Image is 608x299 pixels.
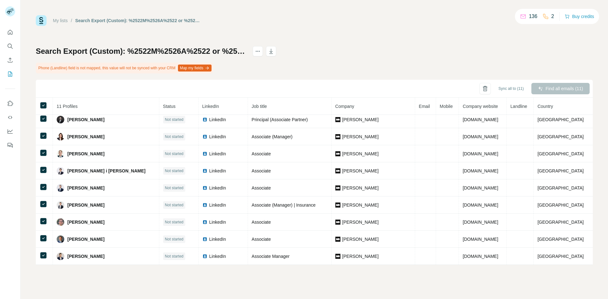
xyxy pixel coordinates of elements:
span: [GEOGRAPHIC_DATA] [537,134,584,139]
img: company-logo [335,237,340,242]
span: LinkedIn [209,168,226,174]
span: [GEOGRAPHIC_DATA] [537,202,584,208]
img: LinkedIn logo [202,151,207,156]
span: LinkedIn [209,236,226,242]
span: [PERSON_NAME] [67,219,104,225]
span: [PERSON_NAME] [342,151,379,157]
button: Enrich CSV [5,54,15,66]
span: Associate [252,220,271,225]
span: [DOMAIN_NAME] [463,202,498,208]
p: 136 [529,13,537,20]
img: company-logo [335,220,340,225]
span: Associate [252,151,271,156]
span: Associate [252,237,271,242]
img: LinkedIn logo [202,168,207,173]
span: [DOMAIN_NAME] [463,151,498,156]
span: LinkedIn [209,219,226,225]
span: 11 Profiles [57,104,78,109]
span: LinkedIn [209,185,226,191]
button: Search [5,40,15,52]
span: LinkedIn [209,134,226,140]
img: company-logo [335,185,340,190]
button: Quick start [5,27,15,38]
span: [GEOGRAPHIC_DATA] [537,117,584,122]
img: Avatar [57,167,64,175]
h1: Search Export (Custom): %2522M%2526A%2522 or %2522due diligence%2522 - [DATE] 11:56 [36,46,247,56]
span: [PERSON_NAME] [67,134,104,140]
span: [GEOGRAPHIC_DATA] [537,185,584,190]
button: Dashboard [5,126,15,137]
span: Job title [252,104,267,109]
span: [PERSON_NAME] [342,219,379,225]
div: Search Export (Custom): %2522M%2526A%2522 or %2522due diligence%2522 - [DATE] 11:56 [75,17,201,24]
span: [PERSON_NAME] [342,236,379,242]
span: Not started [165,236,184,242]
span: Associate [252,185,271,190]
span: [PERSON_NAME] [342,253,379,259]
span: Not started [165,185,184,191]
img: LinkedIn logo [202,237,207,242]
img: LinkedIn logo [202,185,207,190]
span: Sync all to (11) [498,86,524,91]
span: Associate Manager [252,254,290,259]
span: Not started [165,253,184,259]
img: LinkedIn logo [202,220,207,225]
span: [GEOGRAPHIC_DATA] [537,151,584,156]
span: Associate (Manager) [252,134,293,139]
span: [PERSON_NAME] [67,202,104,208]
img: Avatar [57,116,64,123]
span: LinkedIn [209,253,226,259]
img: company-logo [335,117,340,122]
img: company-logo [335,254,340,259]
span: Status [163,104,176,109]
img: company-logo [335,168,340,173]
span: Not started [165,219,184,225]
span: [GEOGRAPHIC_DATA] [537,254,584,259]
span: [GEOGRAPHIC_DATA] [537,168,584,173]
span: [PERSON_NAME] [342,168,379,174]
span: [PERSON_NAME] [67,236,104,242]
span: [DOMAIN_NAME] [463,168,498,173]
span: Email [419,104,430,109]
img: company-logo [335,151,340,156]
span: [DOMAIN_NAME] [463,185,498,190]
span: Not started [165,134,184,140]
span: Not started [165,168,184,174]
img: Avatar [57,235,64,243]
span: Landline [510,104,527,109]
img: LinkedIn logo [202,134,207,139]
span: Associate (Manager) | Insurance [252,202,316,208]
span: [GEOGRAPHIC_DATA] [537,220,584,225]
div: Phone (Landline) field is not mapped, this value will not be synced with your CRM [36,63,213,73]
span: LinkedIn [209,151,226,157]
img: company-logo [335,134,340,139]
img: LinkedIn logo [202,117,207,122]
span: LinkedIn [209,116,226,123]
span: [DOMAIN_NAME] [463,134,498,139]
span: [PERSON_NAME] [67,116,104,123]
img: Surfe Logo [36,15,47,26]
span: [PERSON_NAME] [342,202,379,208]
button: Feedback [5,140,15,151]
span: [GEOGRAPHIC_DATA] [537,237,584,242]
img: company-logo [335,202,340,208]
button: Map my fields [178,65,212,72]
span: LinkedIn [209,202,226,208]
span: LinkedIn [202,104,219,109]
span: Not started [165,117,184,122]
img: Avatar [57,133,64,140]
span: [PERSON_NAME] [342,116,379,123]
span: [DOMAIN_NAME] [463,254,498,259]
span: [PERSON_NAME] [67,185,104,191]
li: / [71,17,72,24]
a: My lists [53,18,68,23]
span: [PERSON_NAME] i [PERSON_NAME] [67,168,146,174]
span: [PERSON_NAME] [342,185,379,191]
img: Avatar [57,184,64,192]
span: Country [537,104,553,109]
span: Not started [165,202,184,208]
img: Avatar [57,201,64,209]
span: Not started [165,151,184,157]
span: [PERSON_NAME] [67,253,104,259]
span: Mobile [440,104,453,109]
